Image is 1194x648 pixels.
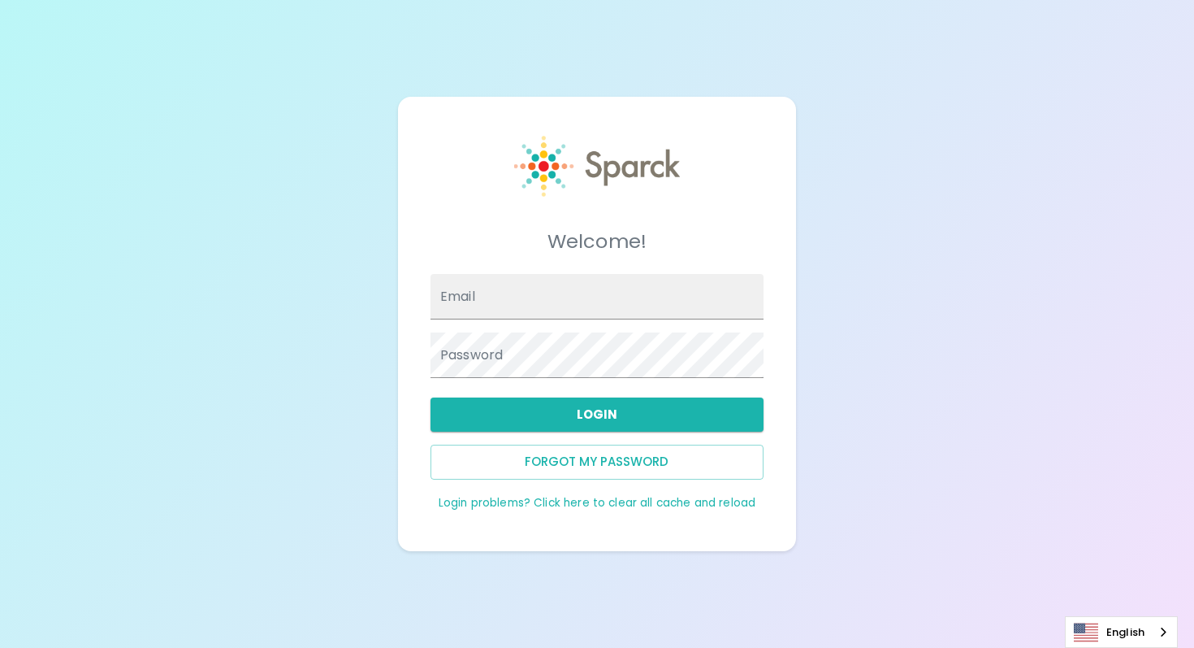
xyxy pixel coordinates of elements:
a: English [1066,617,1177,647]
h5: Welcome! [430,228,764,254]
img: Sparck logo [514,136,681,197]
a: Login problems? Click here to clear all cache and reload [439,495,755,511]
button: Forgot my password [430,445,764,479]
div: Language [1065,616,1178,648]
aside: Language selected: English [1065,616,1178,648]
button: Login [430,398,764,432]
